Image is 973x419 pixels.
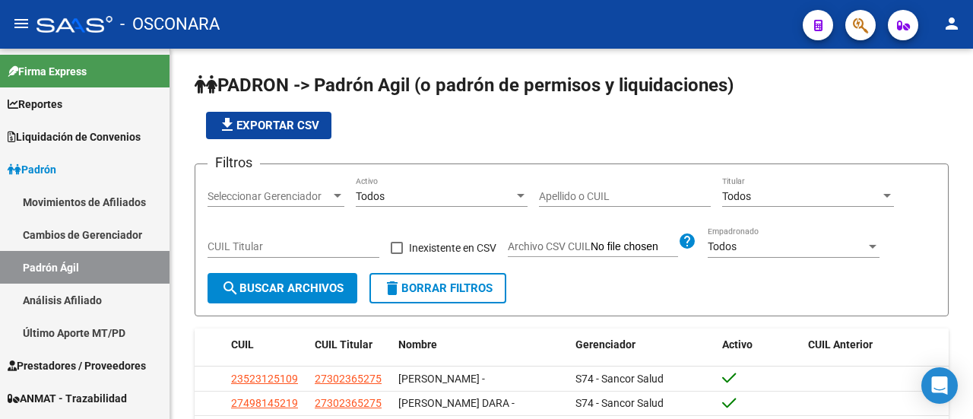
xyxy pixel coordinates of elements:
[231,373,298,385] span: 23523125109
[708,240,737,252] span: Todos
[8,357,146,374] span: Prestadores / Proveedores
[120,8,220,41] span: - OSCONARA
[716,329,802,361] datatable-header-cell: Activo
[8,63,87,80] span: Firma Express
[315,338,372,351] span: CUIL Titular
[383,279,401,297] mat-icon: delete
[218,116,236,134] mat-icon: file_download
[392,329,569,361] datatable-header-cell: Nombre
[722,338,753,351] span: Activo
[398,373,485,385] span: [PERSON_NAME] -
[383,281,493,295] span: Borrar Filtros
[221,279,239,297] mat-icon: search
[575,338,635,351] span: Gerenciador
[8,390,127,407] span: ANMAT - Trazabilidad
[208,273,357,303] button: Buscar Archivos
[802,329,949,361] datatable-header-cell: CUIL Anterior
[218,119,319,132] span: Exportar CSV
[315,373,382,385] span: 27302365275
[508,240,591,252] span: Archivo CSV CUIL
[943,14,961,33] mat-icon: person
[369,273,506,303] button: Borrar Filtros
[569,329,716,361] datatable-header-cell: Gerenciador
[591,240,678,254] input: Archivo CSV CUIL
[575,397,664,409] span: S74 - Sancor Salud
[195,75,734,96] span: PADRON -> Padrón Agil (o padrón de permisos y liquidaciones)
[206,112,331,139] button: Exportar CSV
[356,190,385,202] span: Todos
[808,338,873,351] span: CUIL Anterior
[921,367,958,404] div: Open Intercom Messenger
[8,161,56,178] span: Padrón
[722,190,751,202] span: Todos
[575,373,664,385] span: S74 - Sancor Salud
[315,397,382,409] span: 27302365275
[208,190,331,203] span: Seleccionar Gerenciador
[231,397,298,409] span: 27498145219
[208,152,260,173] h3: Filtros
[231,338,254,351] span: CUIL
[398,338,437,351] span: Nombre
[225,329,309,361] datatable-header-cell: CUIL
[398,397,515,409] span: [PERSON_NAME] DARA -
[221,281,344,295] span: Buscar Archivos
[8,129,141,145] span: Liquidación de Convenios
[409,239,496,257] span: Inexistente en CSV
[12,14,30,33] mat-icon: menu
[309,329,392,361] datatable-header-cell: CUIL Titular
[8,96,62,113] span: Reportes
[678,232,696,250] mat-icon: help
